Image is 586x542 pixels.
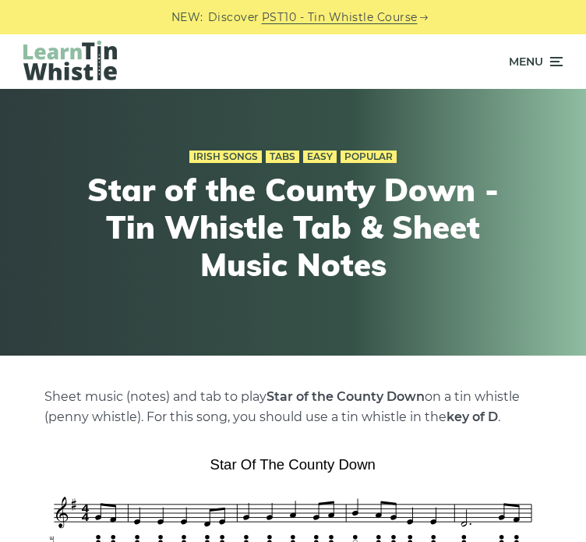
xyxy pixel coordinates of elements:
a: Irish Songs [189,151,262,163]
p: Sheet music (notes) and tab to play on a tin whistle (penny whistle). For this song, you should u... [44,387,542,427]
a: Easy [303,151,337,163]
strong: Star of the County Down [267,389,425,404]
span: Menu [509,42,543,81]
img: LearnTinWhistle.com [23,41,117,80]
h1: Star of the County Down - Tin Whistle Tab & Sheet Music Notes [83,171,503,283]
a: Popular [341,151,397,163]
a: Tabs [266,151,299,163]
strong: key of D [447,409,498,424]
